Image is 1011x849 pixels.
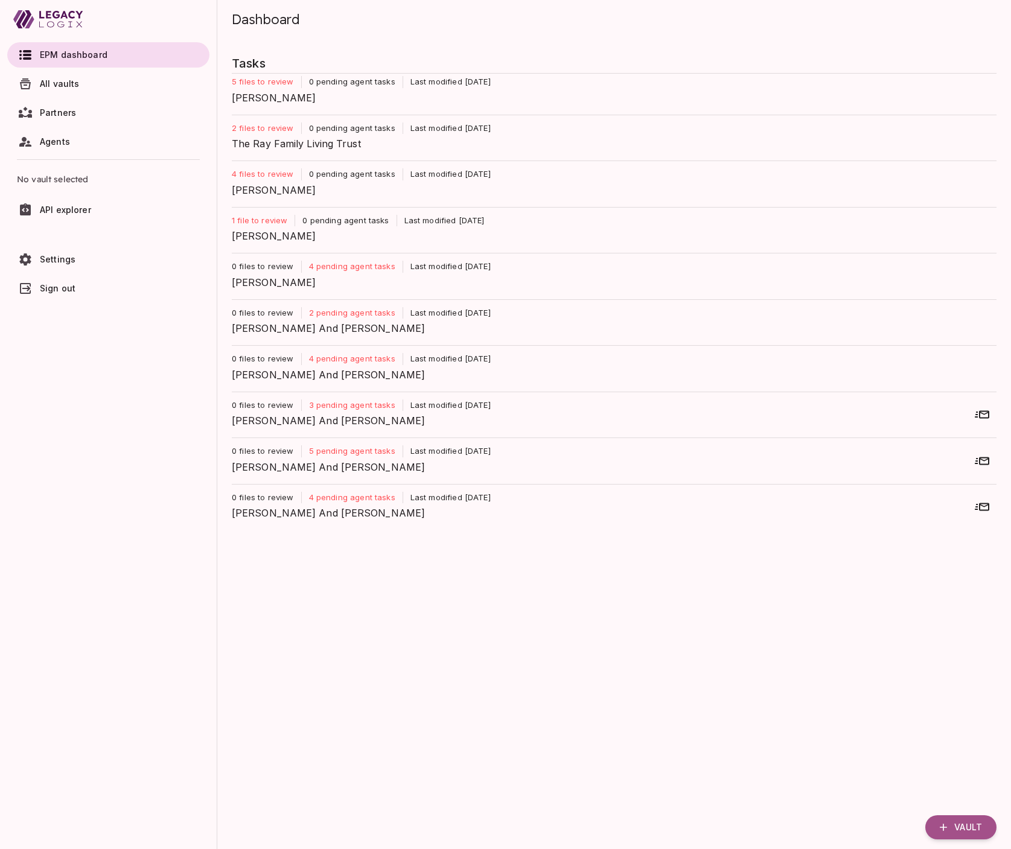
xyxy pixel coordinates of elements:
[40,283,75,293] span: Sign out
[232,11,300,28] span: Dashboard
[302,122,403,135] p: 0 pending agent tasks
[302,399,403,412] p: 3 pending agent tasks
[970,402,994,427] button: Send invite
[7,276,209,301] a: Sign out
[397,215,485,227] p: Last modified [DATE]
[7,129,209,154] a: Agents
[232,506,987,520] span: [PERSON_NAME] And [PERSON_NAME]
[232,275,987,290] span: [PERSON_NAME]
[232,367,987,382] span: [PERSON_NAME] And [PERSON_NAME]
[403,261,491,273] p: Last modified [DATE]
[40,78,80,89] span: All vaults
[302,445,403,457] p: 5 pending agent tasks
[232,215,295,227] p: 1 file to review
[403,168,491,180] p: Last modified [DATE]
[40,49,107,60] span: EPM dashboard
[232,492,301,504] p: 0 files to review
[7,42,209,68] a: EPM dashboard
[40,107,76,118] span: Partners
[232,122,301,135] p: 2 files to review
[925,815,997,839] button: Vault
[17,165,200,194] span: No vault selected
[232,353,301,365] p: 0 files to review
[403,122,491,135] p: Last modified [DATE]
[7,100,209,126] a: Partners
[40,136,70,147] span: Agents
[295,215,396,227] p: 0 pending agent tasks
[970,449,994,473] button: Send invite
[302,261,403,273] p: 4 pending agent tasks
[302,492,403,504] p: 4 pending agent tasks
[232,54,997,73] span: Tasks
[232,183,987,197] span: [PERSON_NAME]
[232,91,987,105] span: [PERSON_NAME]
[403,353,491,365] p: Last modified [DATE]
[302,307,403,319] p: 2 pending agent tasks
[954,822,982,833] span: Vault
[232,136,987,151] span: The Ray Family Living Trust
[7,71,209,97] a: All vaults
[7,247,209,272] a: Settings
[302,353,403,365] p: 4 pending agent tasks
[403,307,491,319] p: Last modified [DATE]
[232,445,301,457] p: 0 files to review
[403,76,491,88] p: Last modified [DATE]
[403,492,491,504] p: Last modified [DATE]
[232,168,301,180] p: 4 files to review
[232,76,301,88] p: 5 files to review
[232,399,301,412] p: 0 files to review
[232,413,987,428] span: [PERSON_NAME] And [PERSON_NAME]
[232,261,301,273] p: 0 files to review
[232,229,987,243] span: [PERSON_NAME]
[302,168,403,180] p: 0 pending agent tasks
[232,460,987,474] span: [PERSON_NAME] And [PERSON_NAME]
[302,76,403,88] p: 0 pending agent tasks
[232,307,301,319] p: 0 files to review
[7,197,209,223] a: API explorer
[403,445,491,457] p: Last modified [DATE]
[232,321,987,335] span: [PERSON_NAME] And [PERSON_NAME]
[970,495,994,519] button: Send invite
[403,399,491,412] p: Last modified [DATE]
[40,205,91,215] span: API explorer
[40,254,75,264] span: Settings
